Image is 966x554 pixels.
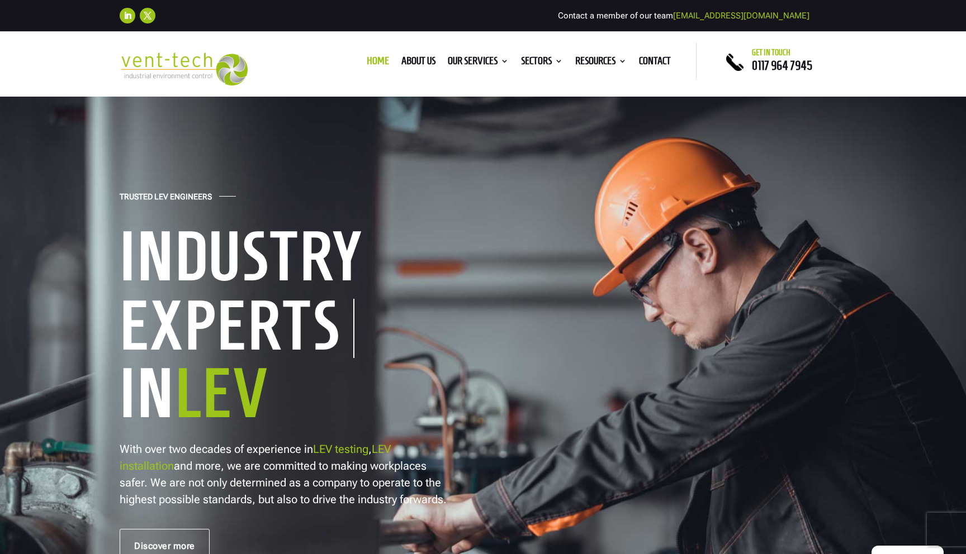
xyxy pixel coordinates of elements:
[448,57,509,69] a: Our Services
[120,8,135,23] a: Follow on LinkedIn
[673,11,809,21] a: [EMAIL_ADDRESS][DOMAIN_NAME]
[120,441,449,508] p: With over two decades of experience in , and more, we are committed to making workplaces safer. W...
[120,192,212,207] h4: Trusted LEV Engineers
[558,11,809,21] span: Contact a member of our team
[175,356,269,429] span: LEV
[575,57,627,69] a: Resources
[120,299,354,358] h1: Experts
[120,358,466,434] h1: In
[521,57,563,69] a: Sectors
[401,57,435,69] a: About us
[120,52,248,85] img: 2023-09-27T08_35_16.549ZVENT-TECH---Clear-background
[639,57,671,69] a: Contact
[313,442,368,456] a: LEV testing
[140,8,155,23] a: Follow on X
[752,59,812,72] a: 0117 964 7945
[120,221,466,297] h1: Industry
[752,48,790,57] span: Get in touch
[367,57,389,69] a: Home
